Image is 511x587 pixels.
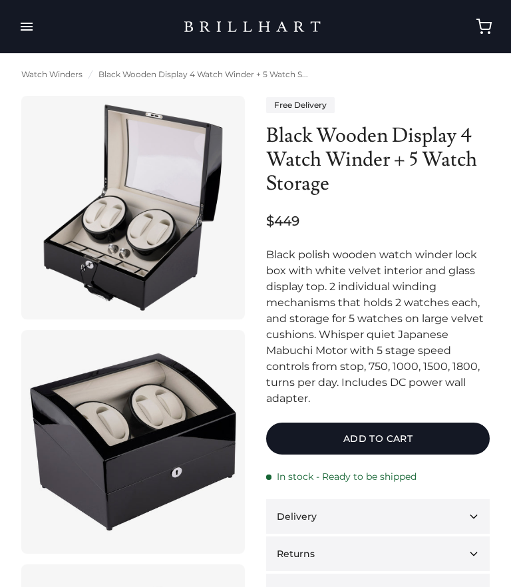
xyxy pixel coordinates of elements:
span: In stock - Ready to be shipped [277,471,417,483]
a: Black Wooden Display 4 Watch Winder + 5 Watch S... [98,69,308,80]
div: Free Delivery [266,97,335,113]
h1: Black Wooden Display 4 Watch Winder + 5 Watch Storage [266,124,490,196]
img: Black Wooden Display 4 Watch Winder + 5 Watch Storage [21,96,245,319]
div: Black polish wooden watch winder lock box with white velvet interior and glass display top. 2 ind... [266,247,490,407]
button: Returns [266,536,490,571]
span: $449 [266,212,299,230]
a: Watch Winders [21,69,83,80]
nav: breadcrumbs [21,69,490,80]
button: Delivery [266,499,490,534]
button: Add to cart [266,423,490,455]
